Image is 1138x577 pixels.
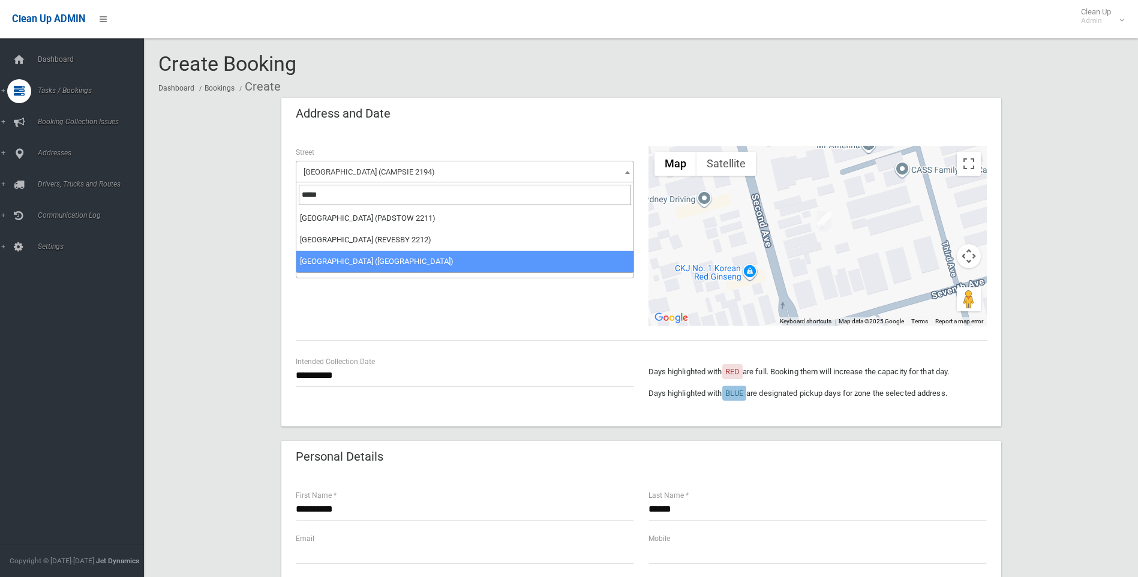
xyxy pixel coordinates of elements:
[34,242,153,251] span: Settings
[34,180,153,188] span: Drivers, Trucks and Routes
[651,310,691,326] a: Open this area in Google Maps (opens a new window)
[648,386,987,401] p: Days highlighted with are designated pickup days for zone the selected address.
[648,365,987,379] p: Days highlighted with are full. Booking them will increase the capacity for that day.
[281,445,398,468] header: Personal Details
[296,161,634,182] span: Second Avenue (CAMPSIE 2194)
[158,52,296,76] span: Create Booking
[1081,16,1111,25] small: Admin
[96,557,139,565] strong: Jet Dynamics
[780,317,831,326] button: Keyboard shortcuts
[281,102,405,125] header: Address and Date
[34,211,153,220] span: Communication Log
[12,13,85,25] span: Clean Up ADMIN
[957,244,981,268] button: Map camera controls
[654,152,696,176] button: Show street map
[651,310,691,326] img: Google
[957,287,981,311] button: Drag Pegman onto the map to open Street View
[911,318,928,324] a: Terms (opens in new tab)
[299,164,631,181] span: Second Avenue (CAMPSIE 2194)
[957,152,981,176] button: Toggle fullscreen view
[839,318,904,324] span: Map data ©2025 Google
[696,152,756,176] button: Show satellite imagery
[817,211,831,232] div: 43 Second Avenue, CAMPSIE NSW 2194
[296,208,633,229] li: [GEOGRAPHIC_DATA] (PADSTOW 2211)
[935,318,983,324] a: Report a map error
[725,389,743,398] span: BLUE
[34,86,153,95] span: Tasks / Bookings
[34,118,153,126] span: Booking Collection Issues
[34,55,153,64] span: Dashboard
[725,367,740,376] span: RED
[296,251,633,272] li: [GEOGRAPHIC_DATA] ([GEOGRAPHIC_DATA])
[236,76,281,98] li: Create
[1075,7,1123,25] span: Clean Up
[296,229,633,251] li: [GEOGRAPHIC_DATA] (REVESBY 2212)
[205,84,235,92] a: Bookings
[158,84,194,92] a: Dashboard
[34,149,153,157] span: Addresses
[10,557,94,565] span: Copyright © [DATE]-[DATE]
